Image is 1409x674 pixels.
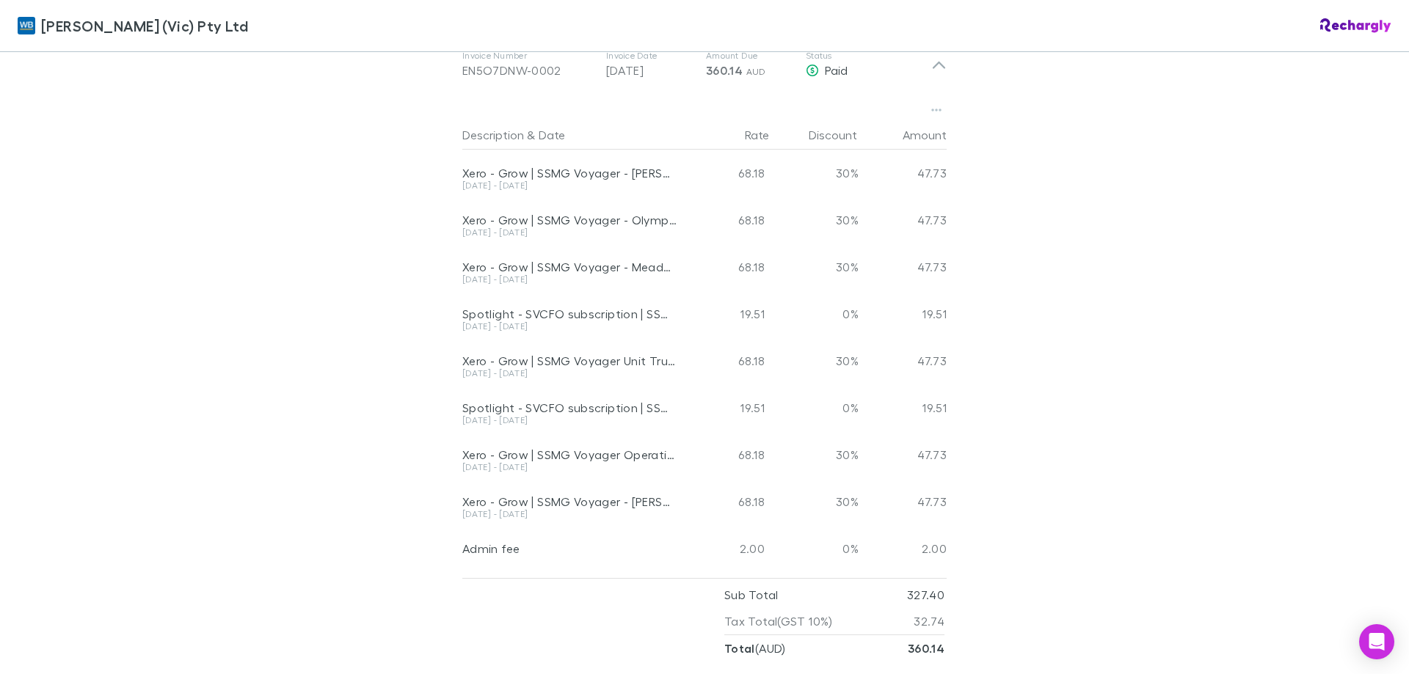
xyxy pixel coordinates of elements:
button: Date [539,120,565,150]
div: 19.51 [859,384,947,431]
span: 360.14 [706,63,743,78]
div: Xero - Grow | SSMG Voyager - [PERSON_NAME] Tennis [462,494,677,509]
div: 47.73 [859,431,947,478]
p: Invoice Date [606,50,694,62]
div: 0% [771,384,859,431]
div: 30% [771,431,859,478]
div: Admin fee [462,541,677,556]
div: 68.18 [682,337,771,384]
button: Description [462,120,524,150]
p: Invoice Number [462,50,594,62]
div: [DATE] - [DATE] [462,275,677,284]
strong: Total [724,641,755,656]
div: Xero - Grow | SSMG Voyager - Olympic Park Tennis [462,213,677,227]
span: [PERSON_NAME] (Vic) Pty Ltd [41,15,248,37]
div: 30% [771,150,859,197]
div: 19.51 [682,290,771,337]
div: 68.18 [682,243,771,290]
div: 0% [771,525,859,572]
div: [DATE] - [DATE] [462,181,677,190]
div: 47.73 [859,150,947,197]
div: 2.00 [682,525,771,572]
div: [DATE] - [DATE] [462,228,677,237]
div: EN5O7DNW-0002 [462,62,594,79]
div: 68.18 [682,478,771,525]
div: [DATE] - [DATE] [462,463,677,472]
div: Open Intercom Messenger [1359,624,1394,659]
div: 30% [771,197,859,243]
div: [DATE] - [DATE] [462,322,677,331]
div: & [462,120,677,150]
div: 19.51 [682,384,771,431]
div: 47.73 [859,243,947,290]
img: Rechargly Logo [1320,18,1391,33]
div: Xero - Grow | SSMG Voyager Unit Trust [462,354,677,368]
div: 0% [771,290,859,337]
span: Paid [825,63,848,77]
span: AUD [746,66,766,77]
p: ( AUD ) [724,635,786,662]
div: 2.00 [859,525,947,572]
p: Tax Total (GST 10%) [724,608,833,634]
p: [DATE] [606,62,694,79]
div: Invoice NumberEN5O7DNW-0002Invoice Date[DATE]Amount Due360.14 AUDStatusPaid [451,35,958,94]
div: 47.73 [859,337,947,384]
div: 30% [771,337,859,384]
div: [DATE] - [DATE] [462,369,677,378]
div: 68.18 [682,431,771,478]
div: 47.73 [859,197,947,243]
div: Xero - Grow | SSMG Voyager Operations Pty Limited [462,447,677,462]
p: Status [806,50,931,62]
div: Spotlight - SVCFO subscription | SSMG Voyager Operations Pty Ltd [462,400,677,415]
div: 47.73 [859,478,947,525]
div: 30% [771,478,859,525]
div: [DATE] - [DATE] [462,416,677,425]
p: 32.74 [914,608,944,634]
p: 327.40 [907,582,944,608]
div: Xero - Grow | SSMG Voyager - Meadowbank Tennis [462,260,677,274]
div: Xero - Grow | SSMG Voyager - [PERSON_NAME] Park Tennis [462,166,677,180]
p: Sub Total [724,582,778,608]
strong: 360.14 [908,641,944,656]
div: Spotlight - SVCFO subscription | SSMG Voyager Unit Trust [462,307,677,321]
div: 30% [771,243,859,290]
p: Amount Due [706,50,794,62]
div: 19.51 [859,290,947,337]
div: [DATE] - [DATE] [462,510,677,519]
img: William Buck (Vic) Pty Ltd's Logo [18,17,35,34]
div: 68.18 [682,150,771,197]
div: 68.18 [682,197,771,243]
